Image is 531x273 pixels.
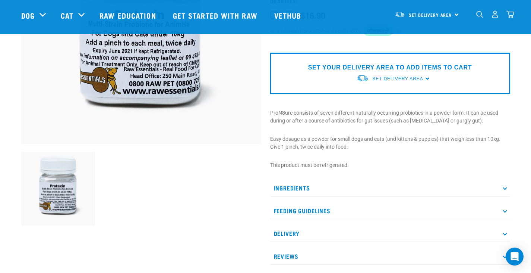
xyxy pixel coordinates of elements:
[270,202,510,219] p: Feeding Guidelines
[409,14,452,16] span: Set Delivery Area
[476,11,483,18] img: home-icon-1@2x.png
[267,0,311,30] a: Vethub
[506,10,514,18] img: home-icon@2x.png
[506,248,524,266] div: Open Intercom Messenger
[395,11,405,18] img: van-moving.png
[270,225,510,242] p: Delivery
[92,0,165,30] a: Raw Education
[270,161,510,169] p: This product must be refrigerated.
[270,109,510,125] p: ProN8ure consists of seven different naturally occurring probiotics in a powder form. It can be u...
[21,10,35,21] a: Dog
[61,10,73,21] a: Cat
[491,10,499,18] img: user.png
[21,152,95,226] img: Plastic Bottle Of Protexin For Dogs And Cats
[270,135,510,151] p: Easy dosage as a powder for small dogs and cats (and kittens & puppies) that weigh less than 10kg...
[357,74,369,82] img: van-moving.png
[270,180,510,196] p: Ingredients
[308,63,472,72] p: SET YOUR DELIVERY AREA TO ADD ITEMS TO CART
[372,76,423,81] span: Set Delivery Area
[270,248,510,265] p: Reviews
[165,0,267,30] a: Get started with Raw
